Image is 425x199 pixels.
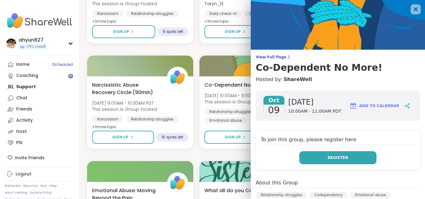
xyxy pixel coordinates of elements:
[126,116,179,122] div: Relationship struggles
[92,11,124,17] div: Narcissism
[261,136,415,145] h4: To join this group, please register here
[49,184,57,188] a: Help
[347,98,402,113] button: Add to Calendar
[6,38,16,48] img: ahyun827
[168,68,187,87] img: ShareWell
[168,173,187,192] img: ShareWell
[204,117,247,124] div: Emotional abuse
[204,25,266,38] button: Sign Up
[204,81,266,89] span: Co-Dependent No More!
[5,70,74,81] a: Coaching
[126,11,179,17] div: Relationship struggles
[5,191,27,195] a: Host Training
[92,116,124,122] div: Narcissism
[16,106,32,112] div: Friends
[256,179,298,187] h4: About this Group
[16,73,38,79] div: Coaching
[52,62,73,67] span: 1 Scheduled
[5,10,74,32] img: ShareWell Nav Logo
[5,184,21,188] a: Referrals
[204,109,257,115] div: Relationship struggles
[5,59,74,70] a: Home1Scheduled
[288,97,341,107] span: [DATE]
[204,11,242,17] div: Daily check-in
[204,1,223,7] b: Taryn_13
[264,96,284,105] span: Oct
[244,11,285,17] div: Good company
[256,62,420,73] h3: Co-Dependent No More!
[112,134,128,140] span: Sign Up
[92,81,160,96] span: Narcissistic Abuse Recovery Circle (90min)
[225,134,241,140] span: Sign Up
[23,184,38,188] a: About Us
[204,99,269,105] span: This session is Group-hosted
[163,29,183,34] span: 9 spots left
[256,55,420,60] span: View Full Page
[5,104,74,115] a: Friends
[92,131,154,144] button: Sign Up
[92,106,157,112] span: This session is Group-hosted
[350,192,391,198] div: Emotional abuse
[268,105,280,116] span: 09
[256,192,307,198] div: Relationship struggles
[5,126,74,137] a: Host
[16,129,27,135] div: Host
[16,140,22,146] div: PSI
[16,117,33,124] div: Activity
[288,108,341,115] span: 10:00AM - 11:00AM PDT
[68,74,73,79] iframe: Spotlight
[26,44,46,49] span: 1 Pro credit
[40,184,47,188] a: FAQ
[256,76,420,83] h4: Hosted by:
[92,100,157,106] span: [DATE] 9:00AM - 10:30AM PDT
[283,76,312,83] a: ShareWell
[16,171,31,177] div: Logout
[16,61,30,68] div: Home
[5,169,74,180] a: Logout
[92,1,157,7] span: This session is Group-hosted
[349,102,357,110] img: ShareWell Logomark
[256,55,420,73] a: View Full PageCo-Dependent No More!
[359,103,399,109] span: Add to Calendar
[328,155,348,161] span: Register
[5,115,74,126] a: Activity
[30,191,52,195] a: Safety Policy
[204,187,262,194] span: What all do you Carry?
[310,192,348,198] div: Codependency
[19,37,47,43] div: ahyun827
[92,25,155,38] button: Sign Up
[204,93,269,99] span: [DATE] 10:00AM - 11:00AM PDT
[113,29,129,34] span: Sign Up
[204,131,266,144] button: Sign Up
[299,151,376,164] button: Register
[161,135,183,140] span: 15 spots left
[225,29,241,34] span: Sign Up
[5,93,74,104] a: Chat
[5,137,74,148] a: PSI
[5,152,74,163] div: Invite Friends
[16,95,27,101] div: Chat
